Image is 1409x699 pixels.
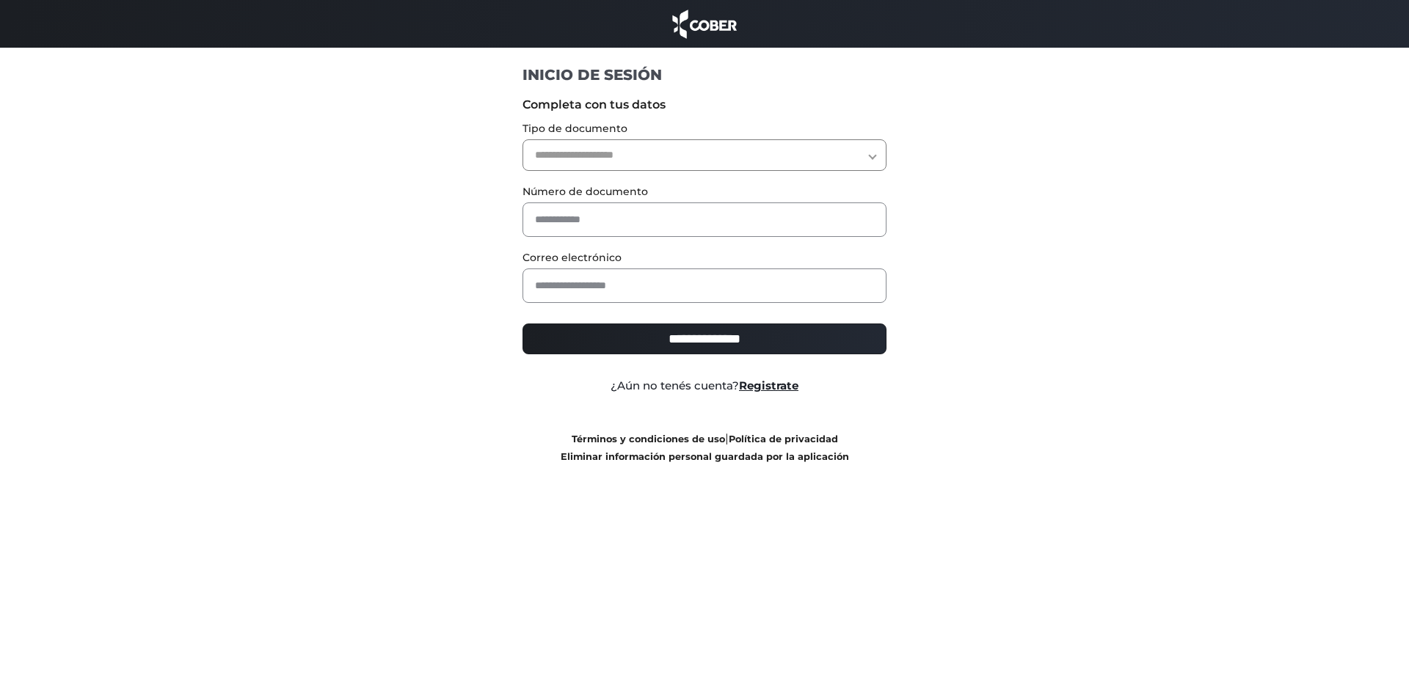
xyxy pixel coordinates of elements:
[523,184,887,200] label: Número de documento
[523,121,887,136] label: Tipo de documento
[523,96,887,114] label: Completa con tus datos
[739,378,798,392] a: Registrate
[729,433,838,444] a: Política de privacidad
[511,430,898,465] div: |
[669,7,740,40] img: cober_marca.png
[561,451,849,462] a: Eliminar información personal guardada por la aplicación
[523,65,887,84] h1: INICIO DE SESIÓN
[572,433,725,444] a: Términos y condiciones de uso
[511,378,898,395] div: ¿Aún no tenés cuenta?
[523,250,887,266] label: Correo electrónico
